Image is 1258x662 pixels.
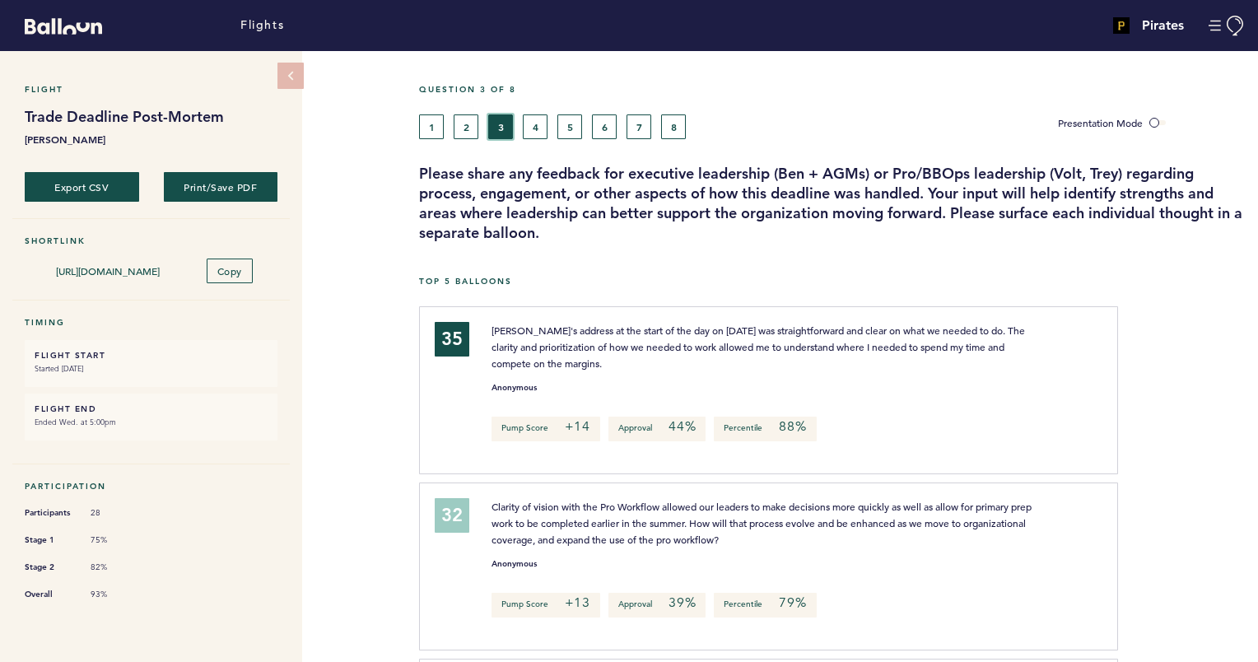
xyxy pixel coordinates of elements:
em: 39% [669,594,696,611]
span: Overall [25,586,74,603]
p: Approval [608,593,706,618]
span: Presentation Mode [1058,116,1143,129]
h6: FLIGHT END [35,403,268,414]
button: Export CSV [25,172,139,202]
button: 2 [454,114,478,139]
em: +14 [565,418,590,435]
button: 1 [419,114,444,139]
h5: Flight [25,84,277,95]
span: 28 [91,507,140,519]
h1: Trade Deadline Post-Mortem [25,107,277,127]
h4: Pirates [1142,16,1184,35]
div: 35 [435,322,469,357]
div: 32 [435,498,469,533]
small: Anonymous [492,384,537,392]
span: [PERSON_NAME]'s address at the start of the day on [DATE] was straightforward and clear on what w... [492,324,1027,370]
button: 8 [661,114,686,139]
svg: Balloon [25,18,102,35]
button: 7 [627,114,651,139]
a: Flights [240,16,284,35]
b: [PERSON_NAME] [25,131,277,147]
p: Percentile [714,417,816,441]
em: +13 [565,594,590,611]
button: 6 [592,114,617,139]
h6: FLIGHT START [35,350,268,361]
button: 4 [523,114,547,139]
h5: Timing [25,317,277,328]
span: 93% [91,589,140,600]
p: Percentile [714,593,816,618]
p: Approval [608,417,706,441]
span: Clarity of vision with the Pro Workflow allowed our leaders to make decisions more quickly as wel... [492,500,1034,546]
a: Balloon [12,16,102,34]
em: 79% [779,594,806,611]
span: Stage 2 [25,559,74,576]
small: Ended Wed. at 5:00pm [35,414,268,431]
p: Pump Score [492,593,600,618]
h5: Shortlink [25,235,277,246]
h3: Please share any feedback for executive leadership (Ben + AGMs) or Pro/BBOps leadership (Volt, Tr... [419,164,1246,243]
small: Started [DATE] [35,361,268,377]
h5: Participation [25,481,277,492]
small: Anonymous [492,560,537,568]
button: 5 [557,114,582,139]
span: 75% [91,534,140,546]
button: Copy [207,259,253,283]
span: Copy [217,264,242,277]
em: 44% [669,418,696,435]
h5: Question 3 of 8 [419,84,1246,95]
p: Pump Score [492,417,600,441]
button: 3 [488,114,513,139]
button: Print/Save PDF [164,172,278,202]
span: Participants [25,505,74,521]
span: 82% [91,562,140,573]
em: 88% [779,418,806,435]
h5: Top 5 Balloons [419,276,1246,287]
span: Stage 1 [25,532,74,548]
button: Manage Account [1209,16,1246,36]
